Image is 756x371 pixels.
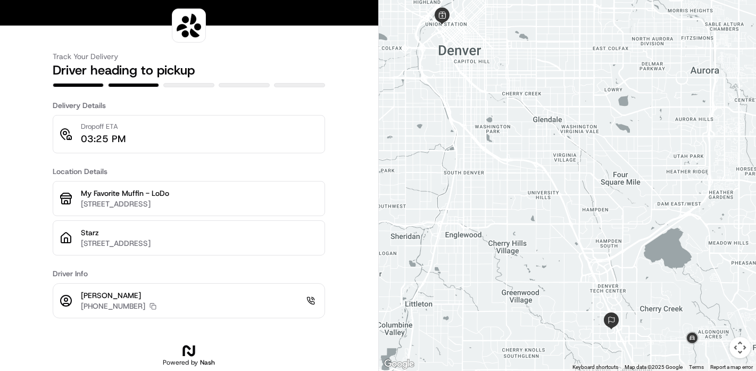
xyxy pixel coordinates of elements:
[81,238,318,249] p: [STREET_ADDRESS]
[81,131,126,146] p: 03:25 PM
[175,11,203,40] img: logo-public_tracking_screen-Sharebite-1703187580717.png
[729,337,751,358] button: Map camera controls
[81,199,318,209] p: [STREET_ADDRESS]
[81,301,145,311] p: [PHONE_NUMBER]
[710,364,753,370] a: Report a map error
[689,364,704,370] a: Terms (opens in new tab)
[200,358,215,367] span: Nash
[381,357,417,371] img: Google
[381,357,417,371] a: Open this area in Google Maps (opens a new window)
[81,122,126,131] p: Dropoff ETA
[81,188,318,199] p: My Favorite Muffin - LoDo
[53,268,325,279] h3: Driver Info
[81,227,318,238] p: Starz
[572,364,618,371] button: Keyboard shortcuts
[81,290,156,301] p: [PERSON_NAME]
[53,51,325,62] h3: Track Your Delivery
[163,358,215,367] h2: Powered by
[53,166,325,177] h3: Location Details
[53,100,325,111] h3: Delivery Details
[53,62,325,79] h2: Driver heading to pickup
[625,364,683,370] span: Map data ©2025 Google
